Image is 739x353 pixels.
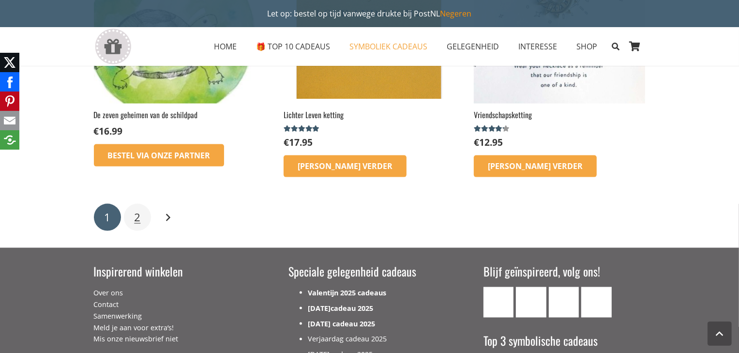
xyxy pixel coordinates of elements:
a: Pinterest [581,287,612,318]
a: Contact [94,300,119,309]
a: [DATE] [308,304,331,313]
h2: De zeven geheimen van de schildpad [94,109,265,120]
a: 🎁 TOP 10 CADEAUS🎁 TOP 10 CADEAUS Menu [246,34,340,59]
a: Negeren [440,8,472,19]
a: cadeau 2025 [331,304,373,313]
span: 🎁 TOP 10 CADEAUS [256,41,330,52]
a: Over ons [94,288,123,297]
span: € [284,136,289,149]
h3: Speciale gelegenheid cadeaus [288,263,451,280]
span: SYMBOLIEK CADEAUS [349,41,427,52]
span: HOME [214,41,237,52]
bdi: 16.99 [94,124,123,138]
a: SHOPSHOP Menu [567,34,607,59]
span: Gewaardeerd uit 5 [284,125,319,133]
a: GELEGENHEIDGELEGENHEID Menu [437,34,509,59]
h3: Blijf geïnspireerd, volg ons! [483,263,646,280]
a: Terug naar top [708,322,732,346]
h3: Inspirerend winkelen [94,263,256,280]
div: Gewaardeerd 4.00 uit 5 [474,125,511,133]
span: Pagina 1 [94,204,121,231]
a: Lees meer over “Vriendschapsketting” [474,155,597,178]
a: Pagina 2 [124,204,151,231]
a: [DATE] cadeau 2025 [308,319,375,328]
a: Verjaardag cadeau 2025 [308,335,387,344]
h2: Vriendschapsketting [474,109,645,120]
a: SYMBOLIEK CADEAUSSYMBOLIEK CADEAUS Menu [340,34,437,59]
a: HOMEHOME Menu [204,34,246,59]
bdi: 12.95 [474,136,503,149]
nav: Berichten paginering [94,202,646,232]
h3: Top 3 symbolische cadeaus [483,333,646,350]
bdi: 17.95 [284,136,313,149]
a: gift-box-icon-grey-inspirerendwinkelen [94,29,132,65]
a: Facebook [516,287,546,318]
a: Meld je aan voor extra’s! [94,323,174,332]
span: Gewaardeerd uit 5 [474,125,503,133]
span: SHOP [576,41,597,52]
span: INTERESSE [518,41,557,52]
a: E-mail [483,287,514,318]
span: € [474,136,479,149]
a: Mis onze nieuwsbrief niet [94,335,179,344]
span: GELEGENHEID [447,41,499,52]
span: 1 [104,210,110,225]
a: Volgende [154,204,181,231]
a: INTERESSEINTERESSE Menu [509,34,567,59]
span: 2 [134,210,140,225]
a: Winkelwagen [624,27,646,66]
a: Bestel via onze Partner [94,144,225,167]
span: € [94,124,99,138]
div: Gewaardeerd 4.83 uit 5 [284,125,321,133]
h2: Lichter Leven ketting [284,109,455,120]
a: Instagram [549,287,579,318]
a: Lees meer over “Lichter Leven ketting” [284,155,407,178]
a: Zoeken [607,34,624,59]
a: Valentijn 2025 cadeaus [308,288,386,297]
a: Samenwerking [94,311,142,321]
